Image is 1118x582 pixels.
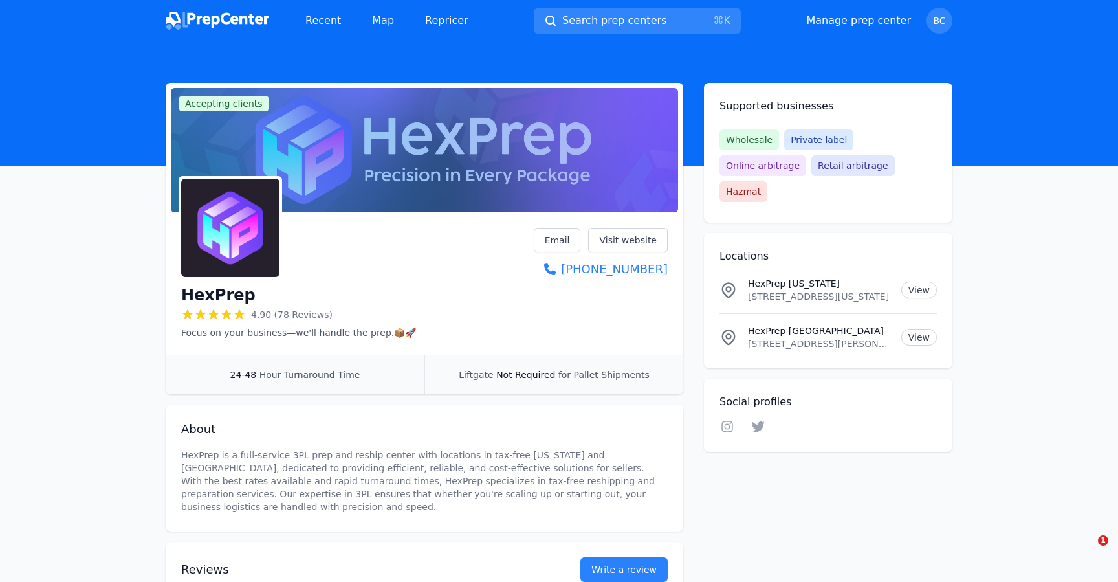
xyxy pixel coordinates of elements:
[806,13,911,28] a: Manage prep center
[719,181,767,202] span: Hazmat
[714,14,724,27] kbd: ⌘
[166,12,269,30] img: PrepCenter
[179,96,269,111] span: Accepting clients
[588,228,668,252] a: Visit website
[181,285,256,306] h1: HexPrep
[181,561,539,579] h2: Reviews
[362,8,404,34] a: Map
[534,260,668,278] a: [PHONE_NUMBER]
[719,129,779,150] span: Wholesale
[558,370,650,380] span: for Pallet Shipments
[295,8,351,34] a: Recent
[562,13,666,28] span: Search prep centers
[496,370,555,380] span: Not Required
[181,449,668,513] p: HexPrep is a full-service 3PL prep and reship center with locations in tax-free [US_STATE] and [G...
[415,8,479,34] a: Repricer
[933,16,945,25] span: BC
[926,8,952,34] button: BC
[259,370,360,380] span: Hour Turnaround Time
[181,326,416,339] p: Focus on your business—we'll handle the prep.📦🚀
[534,8,741,34] button: Search prep centers⌘K
[719,98,937,114] h2: Supported businesses
[251,308,333,321] span: 4.90 (78 Reviews)
[901,329,937,346] a: View
[719,155,806,176] span: Online arbitrage
[719,394,937,410] h2: Social profiles
[534,228,581,252] a: Email
[748,337,891,350] p: [STREET_ADDRESS][PERSON_NAME][US_STATE]
[901,282,937,298] a: View
[748,290,891,303] p: [STREET_ADDRESS][US_STATE]
[748,277,891,290] p: HexPrep [US_STATE]
[230,370,257,380] span: 24-48
[459,370,493,380] span: Liftgate
[1098,535,1108,546] span: 1
[719,249,937,264] h2: Locations
[784,129,853,150] span: Private label
[1071,535,1102,566] iframe: Intercom live chat
[181,179,279,277] img: HexPrep
[724,14,731,27] kbd: K
[811,155,894,176] span: Retail arbitrage
[181,420,668,438] h2: About
[748,324,891,337] p: HexPrep [GEOGRAPHIC_DATA]
[580,557,668,582] button: Write a review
